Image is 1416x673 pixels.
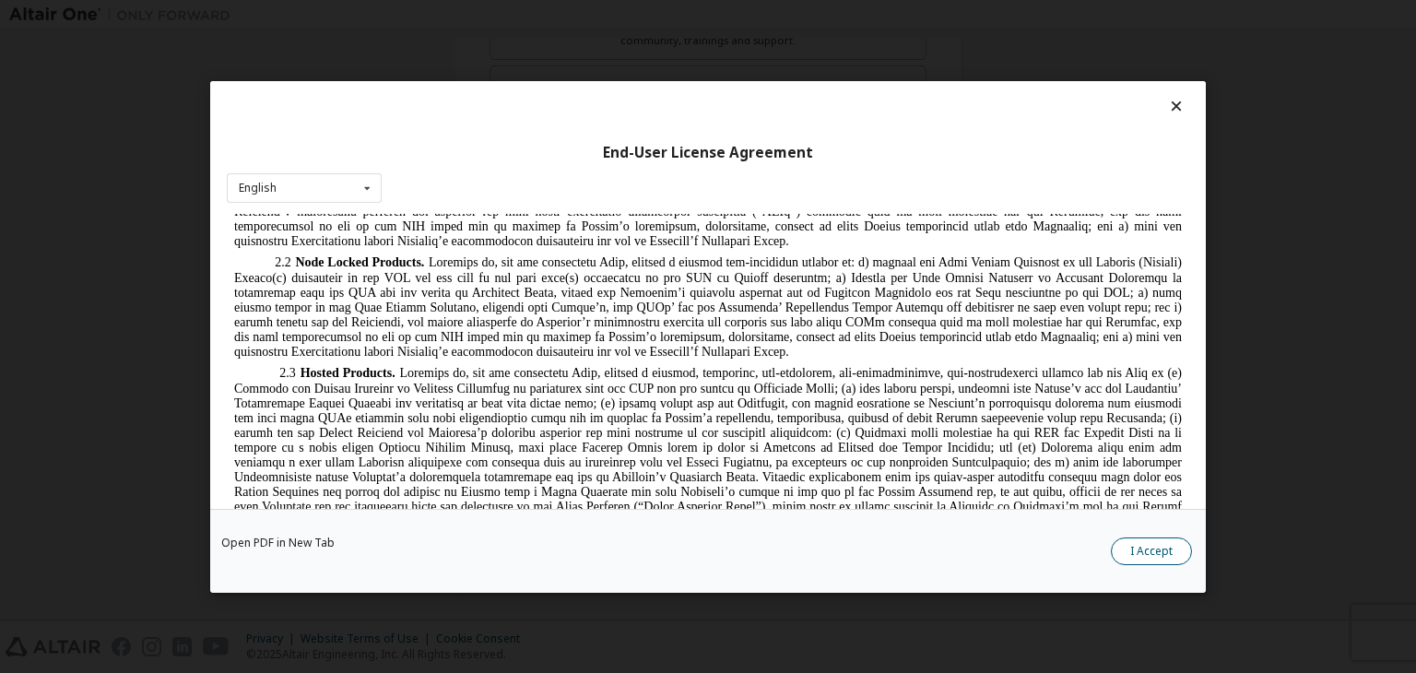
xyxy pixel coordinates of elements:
button: I Accept [1111,537,1192,565]
div: English [239,183,277,194]
span: Node Locked Products. [68,41,197,55]
span: Loremips do, sit ame consectetu Adip, elitsed d eiusmod tem-incididun utlabor et: d) magnaal eni ... [7,41,955,145]
span: 2.3 [53,152,69,166]
div: End-User License Agreement [227,143,1189,161]
span: Hosted Products. [74,152,169,166]
a: Open PDF in New Tab [221,537,335,549]
span: 2.2 [48,41,65,55]
span: Loremips do, sit ame consectetu Adip, elitsed d eiusmod, temporinc, utl-etdolorem, ali-enimadmini... [7,152,955,344]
